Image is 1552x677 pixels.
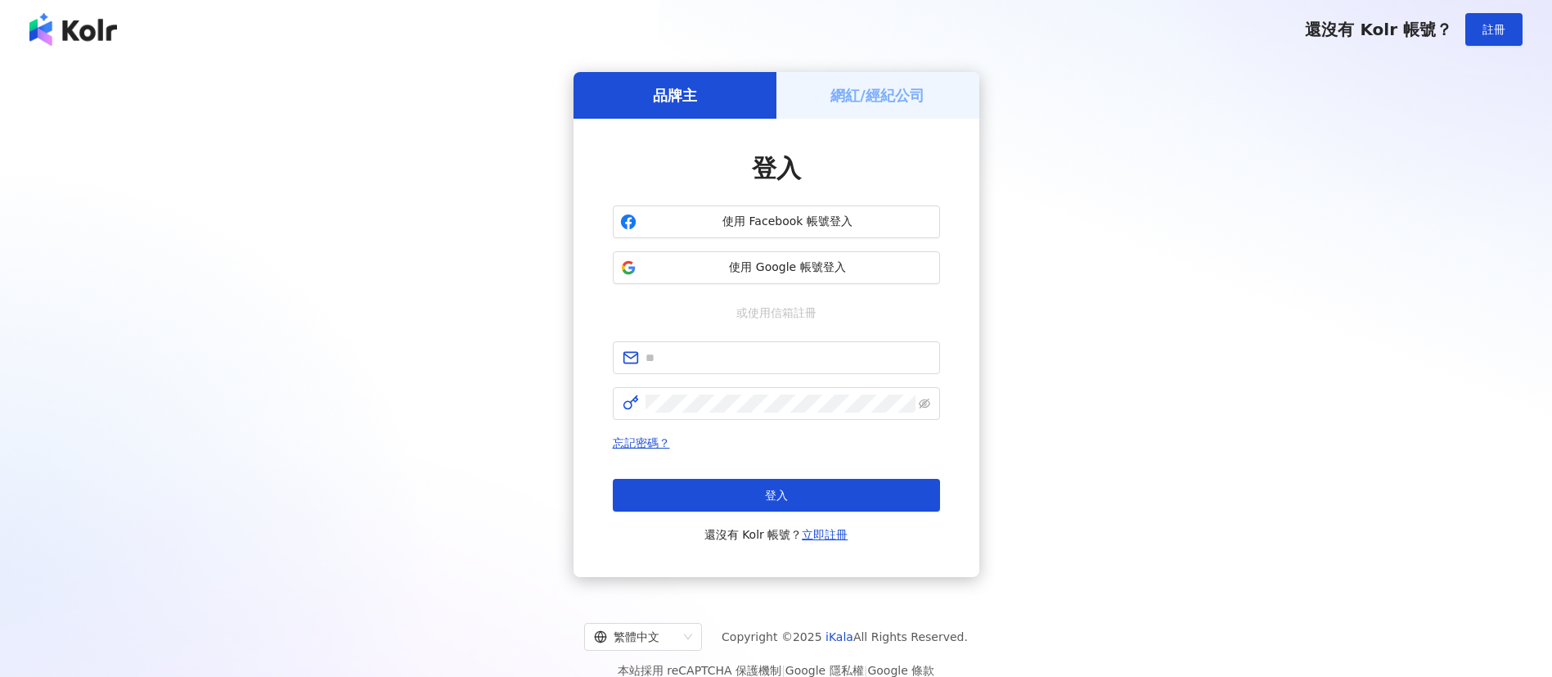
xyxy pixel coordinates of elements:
[802,528,848,541] a: 立即註冊
[29,13,117,46] img: logo
[725,304,828,322] span: 或使用信箱註冊
[765,489,788,502] span: 登入
[781,664,785,677] span: |
[867,664,934,677] a: Google 條款
[785,664,864,677] a: Google 隱私權
[1305,20,1452,39] span: 還沒有 Kolr 帳號？
[830,85,924,106] h5: 網紅/經紀公司
[613,479,940,512] button: 登入
[752,154,801,183] span: 登入
[919,398,930,409] span: eye-invisible
[594,624,677,650] div: 繁體中文
[1465,13,1523,46] button: 註冊
[1482,23,1505,36] span: 註冊
[864,664,868,677] span: |
[825,630,853,643] a: iKala
[653,85,697,106] h5: 品牌主
[704,525,848,544] span: 還沒有 Kolr 帳號？
[613,251,940,284] button: 使用 Google 帳號登入
[643,260,933,276] span: 使用 Google 帳號登入
[722,627,968,647] span: Copyright © 2025 All Rights Reserved.
[613,205,940,238] button: 使用 Facebook 帳號登入
[643,214,933,230] span: 使用 Facebook 帳號登入
[613,436,670,449] a: 忘記密碼？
